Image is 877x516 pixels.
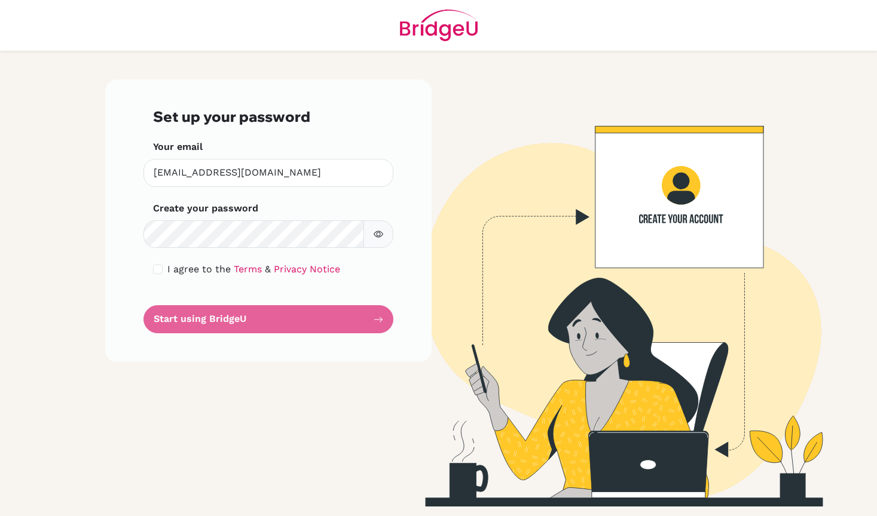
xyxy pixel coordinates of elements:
[274,263,340,275] a: Privacy Notice
[265,263,271,275] span: &
[153,108,384,125] h3: Set up your password
[143,159,393,187] input: Insert your email*
[153,201,258,216] label: Create your password
[153,140,203,154] label: Your email
[234,263,262,275] a: Terms
[167,263,231,275] span: I agree to the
